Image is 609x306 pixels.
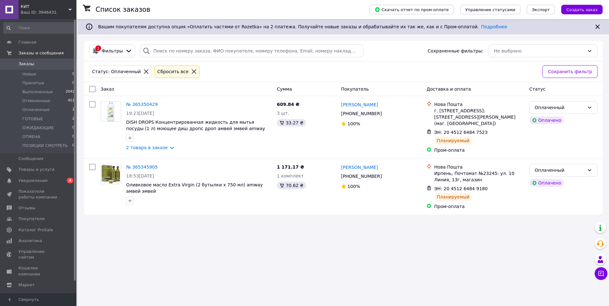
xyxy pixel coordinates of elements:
[72,143,75,149] span: 0
[22,107,50,113] span: Оплаченные
[72,71,75,77] span: 0
[347,121,360,126] span: 100%
[18,50,64,56] span: Заказы и сообщения
[98,24,507,29] span: Вашим покупателям доступна опция «Оплатить частями от Rozetka» на 2 платежа. Получайте новые зака...
[126,164,158,170] a: № 365345905
[340,109,383,118] div: [PHONE_NUMBER]
[18,249,59,260] span: Управление сайтом
[72,134,75,140] span: 0
[542,65,598,78] button: Сохранить фильтр
[529,87,546,92] span: Статус
[18,216,45,222] span: Покупатели
[434,170,524,183] div: Ирпень, Почтомат №23245: ул. 10 Линия, 13г, магазин
[22,80,44,86] span: Принятые
[72,116,75,122] span: 2
[126,145,168,150] a: 2 товара в заказе
[426,87,471,92] span: Доставка и оплата
[22,98,50,104] span: Отмененные
[22,89,53,95] span: Выполненные
[3,22,75,34] input: Поиск
[277,164,304,170] span: 1 171.17 ₴
[561,5,603,14] button: Создать заказ
[102,48,123,54] span: Фильтры
[434,164,524,170] div: Нова Пошта
[277,119,306,127] div: 33.27 ₴
[341,87,369,92] span: Покупатель
[107,101,115,121] img: Фото товару
[277,173,304,178] span: 1 комплект
[277,102,299,107] span: 609.84 ₴
[140,45,363,57] input: Поиск по номеру заказа, ФИО покупателя, номеру телефона, Email, номеру накладной
[535,104,584,111] div: Оплаченный
[529,116,564,124] div: Оплачено
[18,227,53,233] span: Каталог ProSale
[101,101,121,122] a: Фото товару
[535,167,584,174] div: Оплаченный
[18,39,36,45] span: Главная
[341,164,378,170] a: [PERSON_NAME]
[566,7,598,12] span: Создать заказ
[22,71,36,77] span: Новые
[434,203,524,210] div: Пром-оплата
[21,4,68,10] span: КИТ
[18,178,47,184] span: Уведомления
[72,80,75,86] span: 0
[340,172,383,181] div: [PHONE_NUMBER]
[595,267,607,280] button: Чат с покупателем
[527,5,555,14] button: Экспорт
[126,120,265,131] a: DISH DROPS Концентрированная жидкость для мытья посуды (1 л) моющее диш дропс дроп амвей эмвей amway
[72,107,75,113] span: 2
[126,173,154,178] span: 18:53[DATE]
[18,265,59,277] span: Кошелек компании
[277,111,289,116] span: 3 шт.
[126,182,263,194] a: Оливковое масло Extra Virgin (2 бутылки x 750 мл) amway амвей эмвей
[96,6,150,13] h1: Список заказов
[434,147,524,153] div: Пром-оплата
[18,167,54,172] span: Товары и услуги
[72,125,75,131] span: 0
[277,182,306,189] div: 70.62 ₴
[21,10,76,15] div: Ваш ID: 3946431
[126,102,158,107] a: № 365350429
[494,47,584,54] div: Не выбрано
[434,137,472,144] div: Планируемый
[66,89,75,95] span: 2042
[18,293,42,299] span: Настройки
[22,125,54,131] span: ОЖИДАЮЩИЕ
[532,7,550,12] span: Экспорт
[156,68,190,75] div: Сбросить все
[434,108,524,127] div: г. [STREET_ADDRESS]: [STREET_ADDRESS][PERSON_NAME] (маг. [GEOGRAPHIC_DATA])
[101,164,121,184] img: Фото товару
[369,5,454,14] button: Скачать отчет по пром-оплате
[465,7,515,12] span: Управление статусами
[68,98,75,104] span: 451
[91,68,142,75] div: Статус: Оплаченный
[277,87,292,92] span: Сумма
[18,156,43,162] span: Сообщения
[529,179,564,187] div: Оплачено
[555,7,603,12] a: Создать заказ
[481,24,507,29] a: Подробнее
[347,184,360,189] span: 100%
[434,130,488,135] span: ЭН: 20 4512 6484 7523
[67,178,73,183] span: 4
[341,101,378,108] a: [PERSON_NAME]
[18,61,34,67] span: Заказы
[22,134,40,140] span: ОТМЕНА
[22,116,43,122] span: ГОТОВЫЕ
[375,7,449,12] span: Скачать отчет по пром-оплате
[434,193,472,201] div: Планируемый
[434,186,488,191] span: ЭН: 20 4512 6484 9180
[101,87,114,92] span: Заказ
[427,48,483,54] span: Сохраненные фильтры:
[18,238,42,244] span: Аналитика
[434,101,524,108] div: Нова Пошта
[126,111,154,116] span: 19:23[DATE]
[460,5,520,14] button: Управление статусами
[548,68,592,75] span: Сохранить фильтр
[22,143,68,149] span: ПОЗИЦИИ СМОТРЕТЬ
[18,282,35,288] span: Маркет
